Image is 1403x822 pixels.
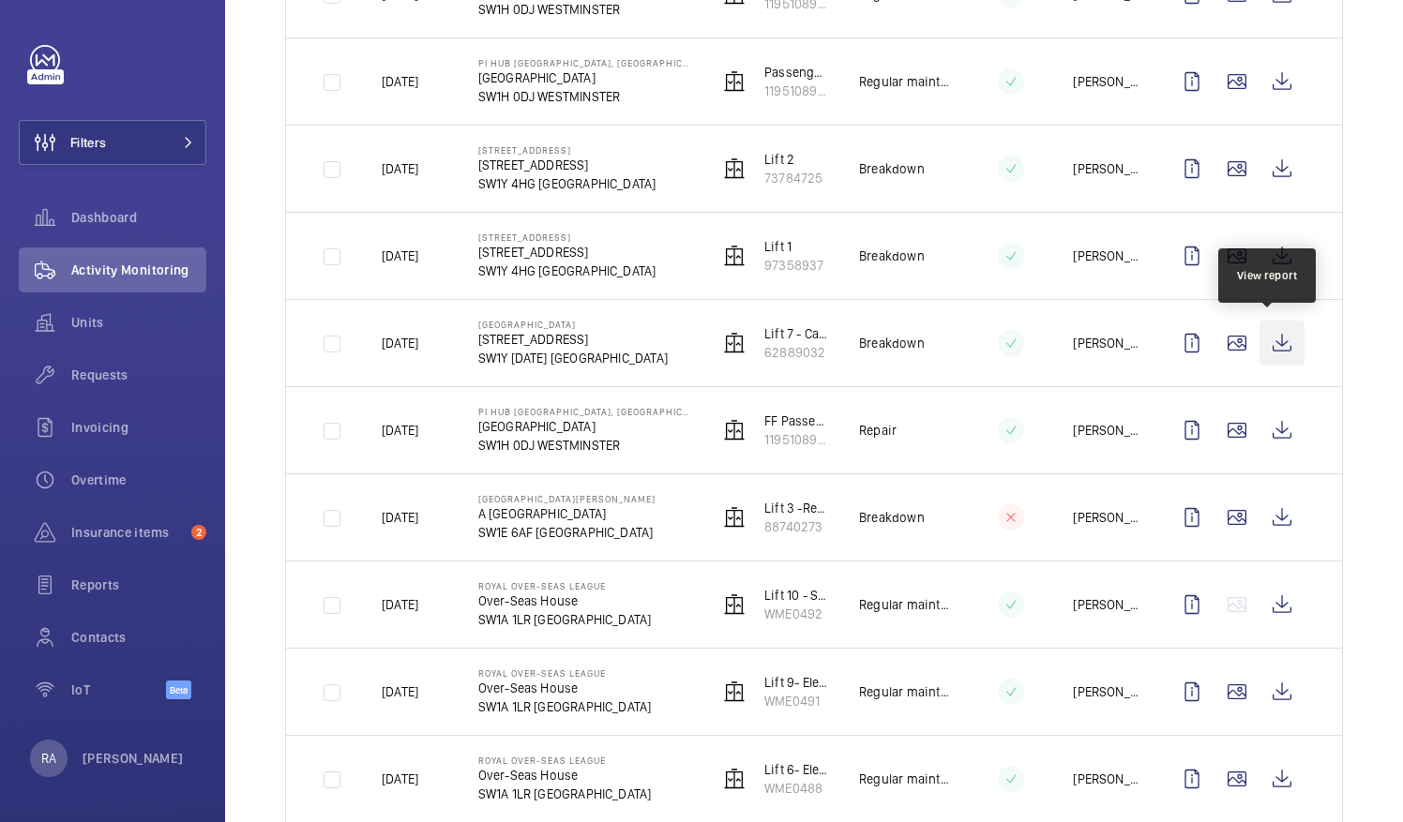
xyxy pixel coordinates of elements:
[764,237,823,256] p: Lift 1
[723,768,746,790] img: elevator.svg
[478,262,656,280] p: SW1Y 4HG [GEOGRAPHIC_DATA]
[1073,682,1139,701] p: [PERSON_NAME]
[1073,247,1139,265] p: [PERSON_NAME]
[764,586,829,605] p: Lift 10 - Stair Lift
[382,247,418,265] p: [DATE]
[764,605,829,623] p: WME0492
[382,508,418,527] p: [DATE]
[764,324,829,343] p: Lift 7 - Car Lift
[41,749,56,768] p: RA
[478,156,656,174] p: [STREET_ADDRESS]
[478,667,652,679] p: Royal Over-Seas League
[764,82,829,100] p: 119510899660
[382,682,418,701] p: [DATE]
[723,245,746,267] img: elevator.svg
[478,523,656,542] p: SW1E 6AF [GEOGRAPHIC_DATA]
[478,785,652,803] p: SW1A 1LR [GEOGRAPHIC_DATA]
[71,628,206,647] span: Contacts
[71,418,206,437] span: Invoicing
[478,436,689,455] p: SW1H 0DJ WESTMINSTER
[70,133,106,152] span: Filters
[478,591,652,610] p: Over-Seas House
[71,366,206,384] span: Requests
[478,330,668,349] p: [STREET_ADDRESS]
[478,68,689,87] p: [GEOGRAPHIC_DATA]
[723,332,746,354] img: elevator.svg
[764,517,829,536] p: 88740273
[382,421,418,440] p: [DATE]
[71,313,206,332] span: Units
[1073,159,1139,178] p: [PERSON_NAME]
[723,680,746,703] img: elevator.svg
[859,595,949,614] p: Regular maintenance
[1073,72,1139,91] p: [PERSON_NAME]
[19,120,206,165] button: Filters
[764,692,829,710] p: WME0491
[478,580,652,591] p: Royal Over-Seas League
[764,779,829,798] p: WME0488
[478,766,652,785] p: Over-Seas House
[723,593,746,616] img: elevator.svg
[71,575,206,594] span: Reports
[859,770,949,788] p: Regular maintenance
[764,430,829,449] p: 119510899659
[382,595,418,614] p: [DATE]
[478,417,689,436] p: [GEOGRAPHIC_DATA]
[478,174,656,193] p: SW1Y 4HG [GEOGRAPHIC_DATA]
[382,770,418,788] p: [DATE]
[723,70,746,93] img: elevator.svg
[478,504,656,523] p: A [GEOGRAPHIC_DATA]
[71,208,206,227] span: Dashboard
[382,72,418,91] p: [DATE]
[764,760,829,779] p: Lift 6- Electric Dumbwaiter Lift
[71,261,206,279] span: Activity Monitoring
[478,406,689,417] p: PI Hub [GEOGRAPHIC_DATA], [GEOGRAPHIC_DATA][PERSON_NAME]
[764,256,823,275] p: 97358937
[859,334,925,352] p: Breakdown
[859,159,925,178] p: Breakdown
[764,169,822,187] p: 73784725
[1073,595,1139,614] p: [PERSON_NAME]
[1073,334,1139,352] p: [PERSON_NAME]
[764,673,829,692] p: Lift 9- Electric Dumbwaiter Lift
[382,334,418,352] p: [DATE]
[478,755,652,766] p: Royal Over-Seas League
[764,343,829,362] p: 62889032
[166,680,191,699] span: Beta
[1073,508,1139,527] p: [PERSON_NAME]
[478,319,668,330] p: [GEOGRAPHIC_DATA]
[71,680,166,699] span: IoT
[859,508,925,527] p: Breakdown
[1073,770,1139,788] p: [PERSON_NAME]
[764,63,829,82] p: Passenger Lift Right Hand
[859,247,925,265] p: Breakdown
[723,506,746,529] img: elevator.svg
[859,72,949,91] p: Regular maintenance
[764,499,829,517] p: Lift 3 -Regents Guest (E4292)
[478,679,652,697] p: Over-Seas House
[723,157,746,180] img: elevator.svg
[478,349,668,367] p: SW1Y [DATE] [GEOGRAPHIC_DATA]
[859,682,949,701] p: Regular maintenance
[764,150,822,169] p: Lift 2
[478,493,656,504] p: [GEOGRAPHIC_DATA][PERSON_NAME]
[83,749,184,768] p: [PERSON_NAME]
[478,697,652,716] p: SW1A 1LR [GEOGRAPHIC_DATA]
[478,144,656,156] p: [STREET_ADDRESS]
[478,243,656,262] p: [STREET_ADDRESS]
[1073,421,1139,440] p: [PERSON_NAME]
[478,610,652,629] p: SW1A 1LR [GEOGRAPHIC_DATA]
[764,411,829,430] p: FF Passenger Lift Left Hand Fire Fighting
[478,57,689,68] p: PI Hub [GEOGRAPHIC_DATA], [GEOGRAPHIC_DATA][PERSON_NAME]
[71,471,206,489] span: Overtime
[478,87,689,106] p: SW1H 0DJ WESTMINSTER
[191,525,206,540] span: 2
[1237,267,1298,284] div: View report
[723,419,746,441] img: elevator.svg
[859,421,897,440] p: Repair
[382,159,418,178] p: [DATE]
[71,523,184,542] span: Insurance items
[478,232,656,243] p: [STREET_ADDRESS]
